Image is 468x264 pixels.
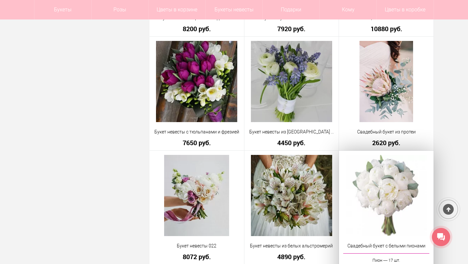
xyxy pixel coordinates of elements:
a: Свадебный букет с белыми пионами [343,243,429,249]
a: Букет невесты из [GEOGRAPHIC_DATA] и Ранункулюсов [249,129,335,135]
a: 7650 руб. [154,139,240,146]
img: Букет невесты с тюльпанами и фрезией [156,41,237,122]
a: Свадебный букет из протеи [343,129,429,135]
img: Свадебный букет с белыми пионами [346,155,427,236]
a: 4890 руб. [249,253,335,260]
a: 10880 руб. [343,25,429,32]
img: Букет невесты из белых альстромерий [251,155,332,236]
img: Свадебный букет из протеи [359,41,413,122]
img: Букет невесты из Мускари и Ранункулюсов [251,41,332,122]
a: 7920 руб. [249,25,335,32]
a: 2620 руб. [343,139,429,146]
a: 4450 руб. [249,139,335,146]
img: Букет невесты 022 [164,155,229,236]
a: Букет невесты с тюльпанами и фрезией [154,129,240,135]
a: 8200 руб. [154,25,240,32]
a: Букет невесты из белых альстромерий [249,243,335,249]
a: 8072 руб. [154,253,240,260]
a: Букет невесты 022 [154,243,240,249]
